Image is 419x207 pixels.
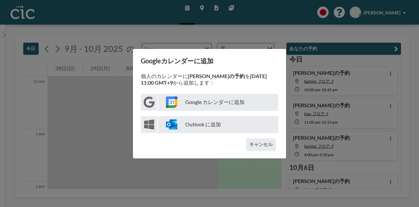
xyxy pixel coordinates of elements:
[246,138,276,151] button: キャンセル
[188,73,245,79] strong: [PERSON_NAME]の予約
[166,119,177,130] img: windows-outlook-icon.svg
[158,116,278,133] p: Outlook に追加
[166,96,177,108] img: google-calendar-icon.svg
[158,94,278,111] p: Google カレンダーに追加
[141,94,278,111] button: Google カレンダーに追加
[141,73,267,86] strong: [DATE] 11:00 GMT+9
[141,57,278,65] h3: Googleカレンダーに追加
[141,73,278,86] p: 個人のカレンダーに を から追加します：
[141,116,278,133] button: Outlook に追加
